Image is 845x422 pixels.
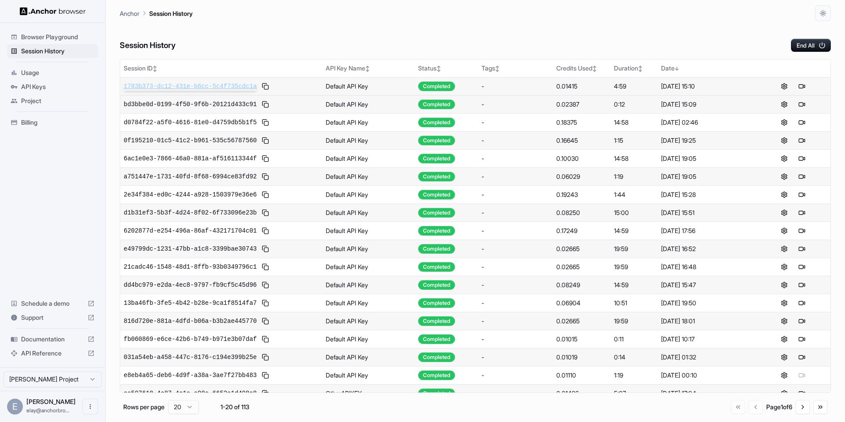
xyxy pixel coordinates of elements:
span: Documentation [21,335,84,344]
td: Default API Key [322,330,415,348]
div: Completed [418,389,455,398]
span: 031a54eb-a458-447c-8176-c194e399b25e [124,353,257,362]
div: [DATE] 19:25 [661,136,752,145]
td: Default API Key [322,366,415,384]
div: 0.02665 [556,317,607,326]
div: 0.01426 [556,389,607,398]
div: 19:59 [614,263,654,271]
div: - [481,389,549,398]
div: 0.02387 [556,100,607,109]
span: API Reference [21,349,84,358]
div: Completed [418,81,455,91]
div: - [481,82,549,91]
div: Completed [418,352,455,362]
div: Page 1 of 6 [766,403,792,411]
div: 1:19 [614,371,654,380]
div: 4:59 [614,82,654,91]
span: Schedule a demo [21,299,84,308]
div: 14:58 [614,118,654,127]
div: Completed [418,226,455,236]
div: E [7,399,23,415]
div: - [481,299,549,307]
span: e8eb4a65-deb6-4d9f-a38a-3ae7f27bb483 [124,371,257,380]
nav: breadcrumb [120,8,193,18]
div: - [481,100,549,109]
div: Completed [418,370,455,380]
div: Completed [418,316,455,326]
div: Completed [418,280,455,290]
div: - [481,172,549,181]
td: Default API Key [322,312,415,330]
td: Default API Key [322,113,415,131]
div: Billing [7,115,98,130]
div: Completed [418,298,455,308]
div: Credits Used [556,64,607,73]
div: Completed [418,190,455,200]
span: Project [21,96,95,105]
div: Project [7,94,98,108]
div: [DATE] 02:46 [661,118,752,127]
div: - [481,154,549,163]
span: ↕ [495,65,500,72]
td: OtherAPIKEY [322,384,415,402]
span: 1783b373-dc12-431e-b6cc-5c4f735cdc1a [124,82,257,91]
div: 0:14 [614,353,654,362]
span: fb060869-e6ce-42b6-b749-b971e3b07daf [124,335,257,344]
span: e49799dc-1231-47bb-a1c8-3399bae30743 [124,244,257,253]
div: Completed [418,136,455,145]
span: API Keys [21,82,95,91]
div: Completed [418,154,455,163]
div: 14:59 [614,226,654,235]
span: ↕ [437,65,441,72]
div: 19:59 [614,317,654,326]
div: 0.06904 [556,299,607,307]
div: [DATE] 15:09 [661,100,752,109]
div: [DATE] 18:01 [661,317,752,326]
div: 0.08249 [556,281,607,289]
span: Browser Playground [21,33,95,41]
div: 0.10030 [556,154,607,163]
div: Completed [418,334,455,344]
div: 1:44 [614,190,654,199]
span: 6202877d-e254-496a-86af-432171704c01 [124,226,257,235]
span: elay@anchorbrowser.io [26,407,70,414]
div: Usage [7,66,98,80]
td: Default API Key [322,276,415,294]
div: [DATE] 19:05 [661,154,752,163]
div: Completed [418,172,455,181]
div: - [481,353,549,362]
div: Completed [418,100,455,109]
div: - [481,208,549,217]
span: Billing [21,118,95,127]
span: Elay Gelbart [26,398,76,405]
span: 21cadc46-1548-48d1-8ffb-93b0349796c1 [124,263,257,271]
div: 0:12 [614,100,654,109]
div: [DATE] 17:04 [661,389,752,398]
div: [DATE] 17:56 [661,226,752,235]
div: [DATE] 15:28 [661,190,752,199]
div: Browser Playground [7,30,98,44]
div: 0.16645 [556,136,607,145]
div: Duration [614,64,654,73]
div: 0.02665 [556,244,607,253]
div: 0.08250 [556,208,607,217]
div: 0.02665 [556,263,607,271]
div: 14:59 [614,281,654,289]
span: d1b31ef3-5b3f-4d24-8f02-6f733096e23b [124,208,257,217]
span: ↕ [638,65,643,72]
div: - [481,263,549,271]
div: Completed [418,262,455,272]
div: Support [7,311,98,325]
div: [DATE] 16:52 [661,244,752,253]
div: Session ID [124,64,319,73]
div: 0.01015 [556,335,607,344]
div: [DATE] 15:51 [661,208,752,217]
div: [DATE] 01:32 [661,353,752,362]
span: a751447e-1731-40fd-8f68-6994ce83fd92 [124,172,257,181]
img: Anchor Logo [20,7,86,15]
div: 10:51 [614,299,654,307]
span: Usage [21,68,95,77]
td: Default API Key [322,95,415,113]
div: Completed [418,118,455,127]
td: Default API Key [322,185,415,204]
